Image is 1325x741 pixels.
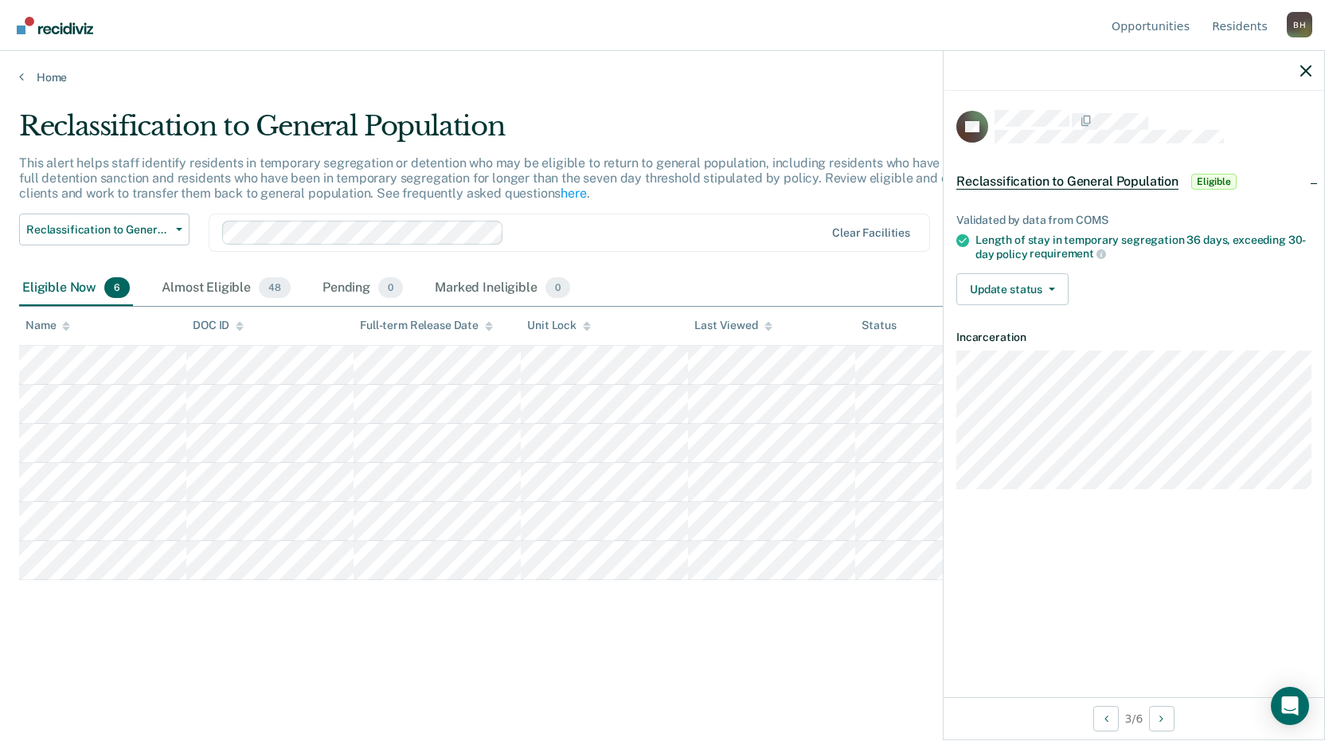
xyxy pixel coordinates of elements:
[956,273,1069,305] button: Update status
[19,110,1013,155] div: Reclassification to General Population
[1271,687,1309,725] div: Open Intercom Messenger
[432,271,573,306] div: Marked Ineligible
[956,214,1311,227] div: Validated by data from COMS
[832,226,910,240] div: Clear facilities
[17,17,93,34] img: Recidiviz
[694,319,772,332] div: Last Viewed
[1191,174,1237,190] span: Eligible
[19,271,133,306] div: Eligible Now
[158,271,294,306] div: Almost Eligible
[1093,706,1119,731] button: Previous Opportunity
[1287,12,1312,37] button: Profile dropdown button
[26,223,170,237] span: Reclassification to General Population
[1287,12,1312,37] div: B H
[956,174,1178,190] span: Reclassification to General Population
[1030,247,1105,260] span: requirement
[25,319,70,332] div: Name
[975,233,1311,261] div: Length of stay in temporary segregation 36 days, exceeding 30-day policy
[944,156,1324,207] div: Reclassification to General PopulationEligible
[259,277,291,298] span: 48
[1149,706,1175,731] button: Next Opportunity
[319,271,406,306] div: Pending
[104,277,130,298] span: 6
[19,70,1306,84] a: Home
[944,697,1324,739] div: 3 / 6
[561,186,586,201] a: here
[378,277,403,298] span: 0
[545,277,570,298] span: 0
[193,319,244,332] div: DOC ID
[862,319,896,332] div: Status
[527,319,591,332] div: Unit Lock
[19,155,1011,201] p: This alert helps staff identify residents in temporary segregation or detention who may be eligib...
[360,319,493,332] div: Full-term Release Date
[956,331,1311,344] dt: Incarceration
